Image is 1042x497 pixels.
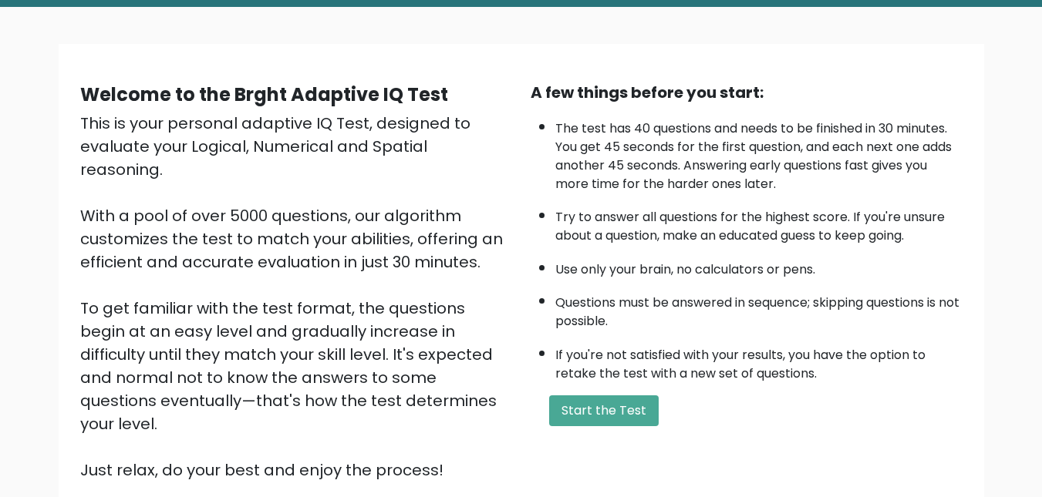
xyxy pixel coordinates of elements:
[549,395,659,426] button: Start the Test
[555,200,963,245] li: Try to answer all questions for the highest score. If you're unsure about a question, make an edu...
[80,112,512,482] div: This is your personal adaptive IQ Test, designed to evaluate your Logical, Numerical and Spatial ...
[555,286,963,331] li: Questions must be answered in sequence; skipping questions is not possible.
[531,81,963,104] div: A few things before you start:
[555,338,963,383] li: If you're not satisfied with your results, you have the option to retake the test with a new set ...
[555,253,963,279] li: Use only your brain, no calculators or pens.
[555,112,963,193] li: The test has 40 questions and needs to be finished in 30 minutes. You get 45 seconds for the firs...
[80,82,448,107] b: Welcome to the Brght Adaptive IQ Test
